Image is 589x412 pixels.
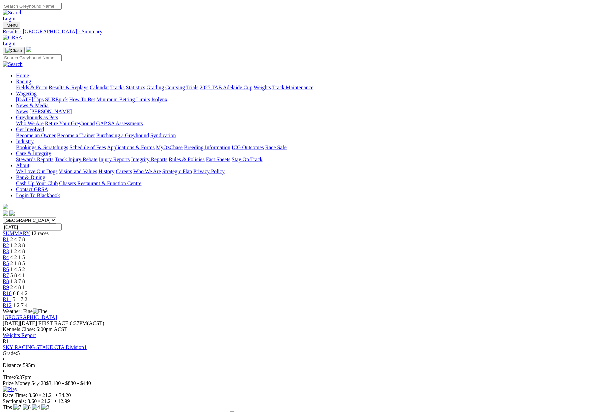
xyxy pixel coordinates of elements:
[39,392,41,398] span: •
[98,169,114,174] a: History
[26,47,31,52] img: logo-grsa-white.png
[16,85,586,91] div: Racing
[16,157,53,162] a: Stewards Reports
[16,145,586,151] div: Industry
[3,284,9,290] a: R9
[10,266,25,272] span: 1 4 5 2
[3,368,5,374] span: •
[69,145,106,150] a: Schedule of Fees
[116,169,132,174] a: Careers
[3,47,25,54] button: Toggle navigation
[16,85,47,90] a: Fields & Form
[3,254,9,260] a: R4
[3,398,26,404] span: Sectionals:
[59,169,97,174] a: Vision and Values
[5,48,22,53] img: Close
[3,356,5,362] span: •
[16,97,586,103] div: Wagering
[16,193,60,198] a: Login To Blackbook
[13,404,21,410] img: 7
[3,10,23,16] img: Search
[57,133,95,138] a: Become a Trainer
[55,157,97,162] a: Track Injury Rebate
[28,392,38,398] span: 8.60
[10,278,25,284] span: 1 3 7 8
[3,320,20,326] span: [DATE]
[23,404,31,410] img: 8
[3,296,11,302] a: R11
[3,404,12,410] span: Tips
[10,254,25,260] span: 4 2 1 5
[3,314,57,320] a: [GEOGRAPHIC_DATA]
[96,133,149,138] a: Purchasing a Greyhound
[3,272,9,278] a: R7
[16,127,44,132] a: Get Involved
[58,398,70,404] span: 12.99
[56,392,58,398] span: •
[3,386,17,392] img: Play
[3,362,586,368] div: 595m
[38,320,70,326] span: FIRST RACE:
[10,284,25,290] span: 2 4 8 1
[3,29,586,35] div: Results - [GEOGRAPHIC_DATA] - Summary
[10,236,25,242] span: 2 4 7 8
[16,151,51,156] a: Care & Integrity
[16,157,586,163] div: Care & Integrity
[16,79,31,84] a: Racing
[151,97,167,102] a: Isolynx
[16,133,586,139] div: Get Involved
[131,157,167,162] a: Integrity Reports
[13,296,27,302] span: 5 1 7 2
[126,85,145,90] a: Statistics
[16,163,29,168] a: About
[3,290,12,296] a: R10
[16,181,58,186] a: Cash Up Your Club
[3,326,586,332] div: Kennels Close: 6:00pm ACST
[3,242,9,248] a: R2
[254,85,271,90] a: Weights
[3,374,586,380] div: 6:37pm
[16,109,586,115] div: News & Media
[16,169,57,174] a: We Love Our Dogs
[3,302,12,308] a: R12
[45,121,95,126] a: Retire Your Greyhound
[3,248,9,254] a: R3
[16,181,586,187] div: Bar & Dining
[3,236,9,242] a: R1
[16,175,45,180] a: Bar & Dining
[10,272,25,278] span: 5 8 4 1
[3,266,9,272] span: R6
[265,145,286,150] a: Race Safe
[3,260,9,266] a: R5
[107,145,155,150] a: Applications & Forms
[3,230,30,236] a: SUMMARY
[3,392,27,398] span: Race Time:
[38,320,104,326] span: 6:37PM(ACST)
[16,121,586,127] div: Greyhounds as Pets
[16,145,68,150] a: Bookings & Scratchings
[55,398,57,404] span: •
[3,380,586,386] div: Prize Money $4,420
[16,115,58,120] a: Greyhounds as Pets
[33,308,47,314] img: Fine
[3,338,9,344] span: R1
[156,145,183,150] a: MyOzChase
[184,145,230,150] a: Breeding Information
[45,97,68,102] a: SUREpick
[3,344,87,350] a: SKY RACING STAKE CTA Division1
[16,109,28,114] a: News
[193,169,225,174] a: Privacy Policy
[3,35,22,41] img: GRSA
[10,260,25,266] span: 2 1 8 5
[16,73,29,78] a: Home
[3,350,17,356] span: Grade:
[13,302,28,308] span: 1 2 7 4
[232,157,262,162] a: Stay On Track
[16,187,48,192] a: Contact GRSA
[96,97,150,102] a: Minimum Betting Limits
